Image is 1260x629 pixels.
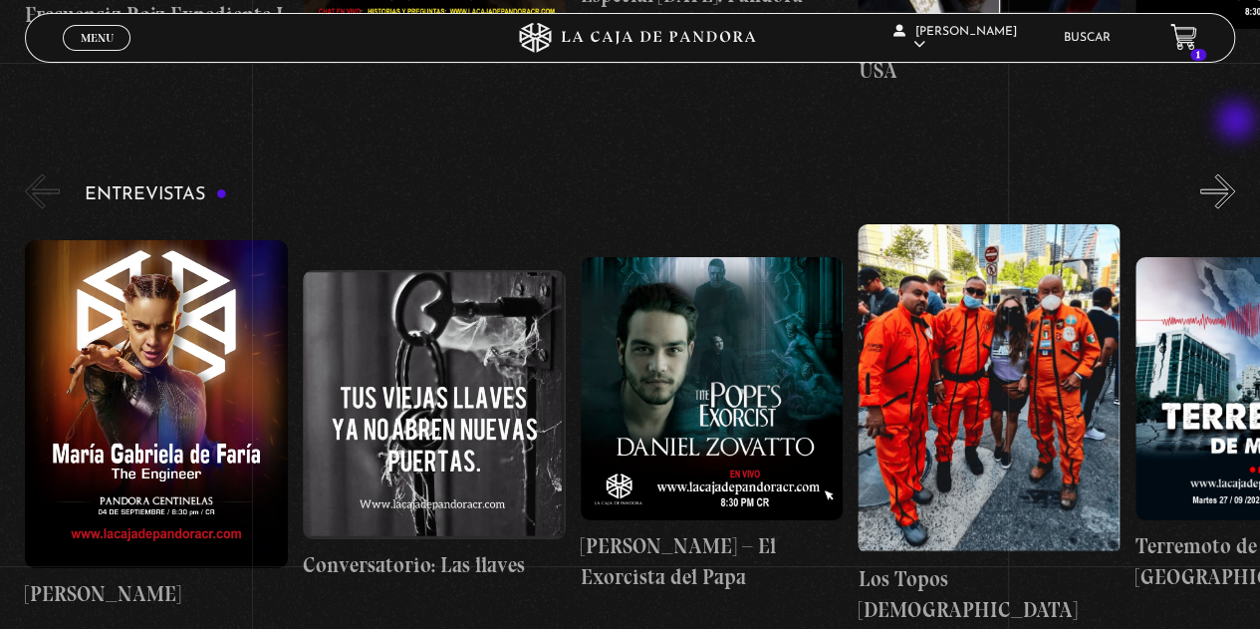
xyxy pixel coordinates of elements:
[303,224,566,626] a: Conversatorio: Las llaves
[858,563,1121,626] h4: Los Topos [DEMOGRAPHIC_DATA]
[1170,24,1197,51] a: 1
[25,224,288,626] a: [PERSON_NAME]
[85,185,227,204] h3: Entrevistas
[303,549,566,581] h4: Conversatorio: Las llaves
[893,26,1017,51] span: [PERSON_NAME]
[1200,174,1235,209] button: Next
[1190,49,1206,61] span: 1
[25,578,288,610] h4: [PERSON_NAME]
[74,48,121,62] span: Cerrar
[81,32,114,44] span: Menu
[25,174,60,209] button: Previous
[1064,32,1111,44] a: Buscar
[581,224,844,626] a: [PERSON_NAME] – El Exorcista del Papa
[858,224,1121,626] a: Los Topos [DEMOGRAPHIC_DATA]
[581,530,844,593] h4: [PERSON_NAME] – El Exorcista del Papa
